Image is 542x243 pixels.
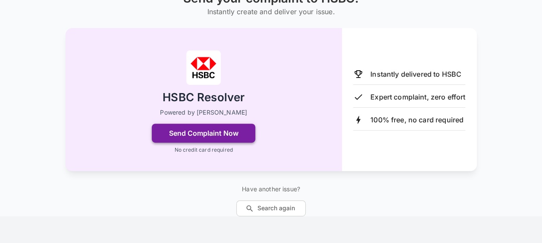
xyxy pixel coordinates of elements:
[186,50,221,85] img: HSBC
[370,69,461,79] p: Instantly delivered to HSBC
[236,200,306,216] button: Search again
[370,92,465,102] p: Expert complaint, zero effort
[152,124,255,143] button: Send Complaint Now
[370,115,464,125] p: 100% free, no card required
[236,185,306,193] p: Have another issue?
[160,108,247,117] p: Powered by [PERSON_NAME]
[174,146,232,154] p: No credit card required
[183,6,359,18] h6: Instantly create and deliver your issue.
[163,90,244,105] h2: HSBC Resolver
